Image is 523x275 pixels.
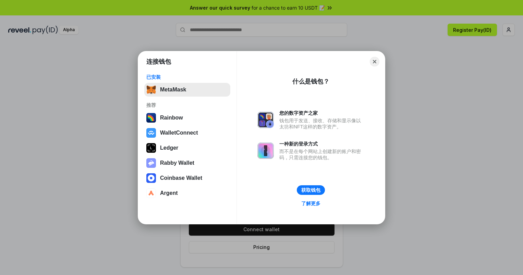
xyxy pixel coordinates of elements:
img: svg+xml,%3Csvg%20width%3D%2228%22%20height%3D%2228%22%20viewBox%3D%220%200%2028%2028%22%20fill%3D... [146,173,156,183]
button: Close [370,57,379,66]
div: 钱包用于发送、接收、存储和显示像以太坊和NFT这样的数字资产。 [279,117,364,130]
div: 什么是钱包？ [292,77,329,86]
button: Argent [144,186,230,200]
img: svg+xml,%3Csvg%20xmlns%3D%22http%3A%2F%2Fwww.w3.org%2F2000%2Fsvg%22%20fill%3D%22none%22%20viewBox... [257,142,274,159]
button: Coinbase Wallet [144,171,230,185]
div: Argent [160,190,178,196]
img: svg+xml,%3Csvg%20xmlns%3D%22http%3A%2F%2Fwww.w3.org%2F2000%2Fsvg%22%20fill%3D%22none%22%20viewBox... [257,112,274,128]
button: Ledger [144,141,230,155]
a: 了解更多 [297,199,325,208]
button: 获取钱包 [297,185,325,195]
div: 获取钱包 [301,187,320,193]
img: svg+xml,%3Csvg%20xmlns%3D%22http%3A%2F%2Fwww.w3.org%2F2000%2Fsvg%22%20fill%3D%22none%22%20viewBox... [146,158,156,168]
div: Ledger [160,145,178,151]
img: svg+xml,%3Csvg%20width%3D%22120%22%20height%3D%22120%22%20viewBox%3D%220%200%20120%20120%22%20fil... [146,113,156,123]
div: WalletConnect [160,130,198,136]
img: svg+xml,%3Csvg%20width%3D%2228%22%20height%3D%2228%22%20viewBox%3D%220%200%2028%2028%22%20fill%3D... [146,188,156,198]
div: Coinbase Wallet [160,175,202,181]
div: 而不是在每个网站上创建新的账户和密码，只需连接您的钱包。 [279,148,364,161]
img: svg+xml,%3Csvg%20xmlns%3D%22http%3A%2F%2Fwww.w3.org%2F2000%2Fsvg%22%20width%3D%2228%22%20height%3... [146,143,156,153]
div: Rainbow [160,115,183,121]
img: svg+xml,%3Csvg%20fill%3D%22none%22%20height%3D%2233%22%20viewBox%3D%220%200%2035%2033%22%20width%... [146,85,156,95]
div: 了解更多 [301,200,320,207]
button: Rainbow [144,111,230,125]
div: 一种新的登录方式 [279,141,364,147]
div: 推荐 [146,102,228,108]
h1: 连接钱包 [146,58,171,66]
div: MetaMask [160,87,186,93]
div: Rabby Wallet [160,160,194,166]
button: MetaMask [144,83,230,97]
button: Rabby Wallet [144,156,230,170]
button: WalletConnect [144,126,230,140]
div: 已安装 [146,74,228,80]
img: svg+xml,%3Csvg%20width%3D%2228%22%20height%3D%2228%22%20viewBox%3D%220%200%2028%2028%22%20fill%3D... [146,128,156,138]
div: 您的数字资产之家 [279,110,364,116]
